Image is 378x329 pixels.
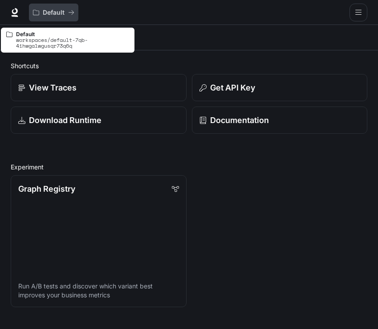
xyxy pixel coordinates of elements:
[192,74,368,101] button: Get API Key
[192,107,368,134] a: Documentation
[11,107,187,134] a: Download Runtime
[210,114,269,126] p: Documentation
[11,61,367,70] h2: Shortcuts
[11,175,187,307] a: Graph RegistryRun A/B tests and discover which variant best improves your business metrics
[11,162,367,172] h2: Experiment
[18,282,179,300] p: Run A/B tests and discover which variant best improves your business metrics
[29,4,78,21] button: All workspaces
[350,4,367,21] button: open drawer
[16,31,129,37] p: Default
[18,183,75,195] p: Graph Registry
[43,9,65,16] p: Default
[29,114,102,126] p: Download Runtime
[29,82,77,94] p: View Traces
[16,37,129,49] p: workspaces/default-7qb-4ihwgalwgusqr73q6q
[210,82,255,94] p: Get API Key
[11,74,187,101] a: View Traces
